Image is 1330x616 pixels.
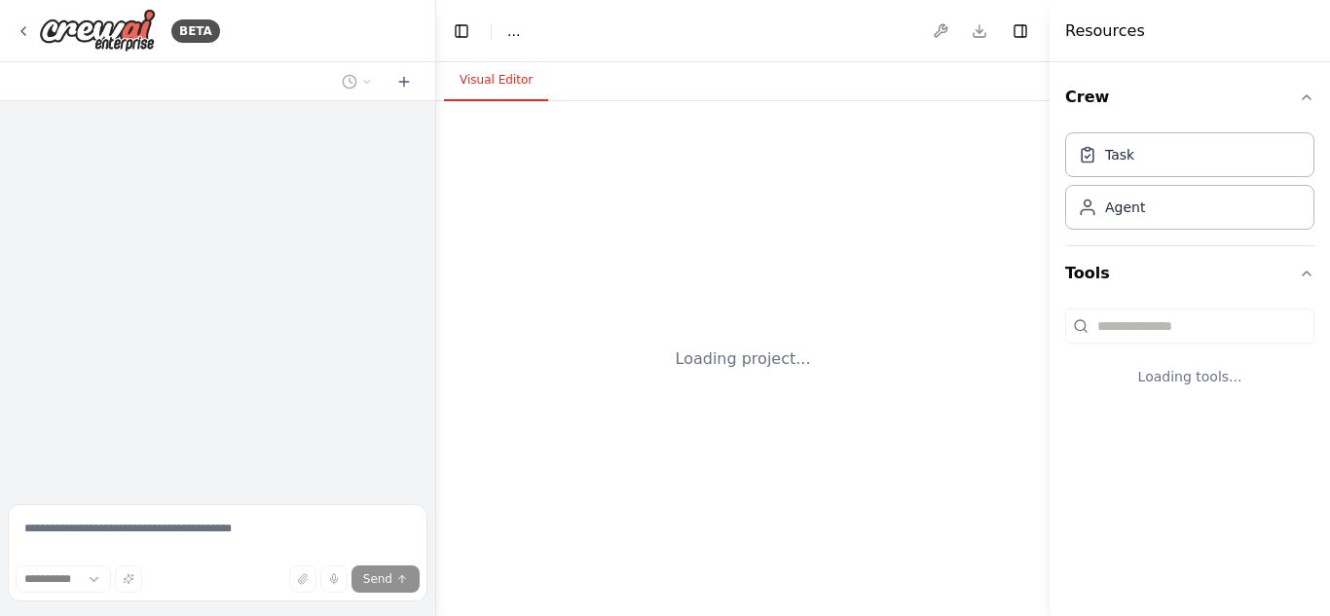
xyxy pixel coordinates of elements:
button: Crew [1065,70,1314,125]
span: Send [363,571,392,587]
div: Loading tools... [1065,351,1314,402]
button: Visual Editor [444,60,548,101]
div: BETA [171,19,220,43]
img: Logo [39,9,156,53]
div: Crew [1065,125,1314,245]
button: Improve this prompt [115,565,142,593]
button: Hide right sidebar [1007,18,1034,45]
div: Agent [1105,198,1145,217]
button: Upload files [289,565,316,593]
button: Tools [1065,246,1314,301]
button: Click to speak your automation idea [320,565,348,593]
button: Send [351,565,420,593]
nav: breadcrumb [507,21,520,41]
span: ... [507,21,520,41]
div: Loading project... [676,347,811,371]
div: Task [1105,145,1134,164]
div: Tools [1065,301,1314,417]
h4: Resources [1065,19,1145,43]
button: Hide left sidebar [448,18,475,45]
button: Start a new chat [388,70,420,93]
button: Switch to previous chat [334,70,381,93]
